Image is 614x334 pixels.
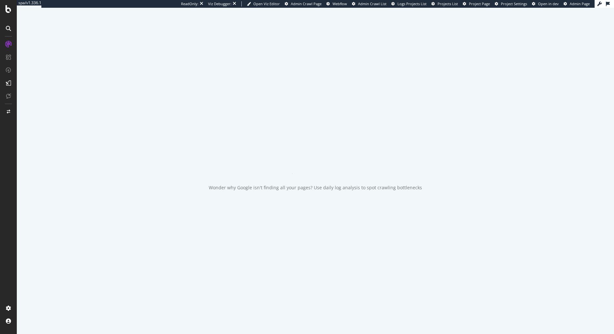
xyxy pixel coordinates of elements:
[438,1,458,6] span: Projects List
[326,1,347,6] a: Webflow
[358,1,386,6] span: Admin Crawl List
[247,1,280,6] a: Open Viz Editor
[538,1,559,6] span: Open in dev
[292,151,339,174] div: animation
[532,1,559,6] a: Open in dev
[209,184,422,191] div: Wonder why Google isn't finding all your pages? Use daily log analysis to spot crawling bottlenecks
[397,1,427,6] span: Logs Projects List
[391,1,427,6] a: Logs Projects List
[285,1,322,6] a: Admin Crawl Page
[208,1,231,6] div: Viz Debugger:
[469,1,490,6] span: Project Page
[501,1,527,6] span: Project Settings
[352,1,386,6] a: Admin Crawl List
[463,1,490,6] a: Project Page
[333,1,347,6] span: Webflow
[253,1,280,6] span: Open Viz Editor
[291,1,322,6] span: Admin Crawl Page
[495,1,527,6] a: Project Settings
[564,1,590,6] a: Admin Page
[431,1,458,6] a: Projects List
[181,1,198,6] div: ReadOnly:
[570,1,590,6] span: Admin Page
